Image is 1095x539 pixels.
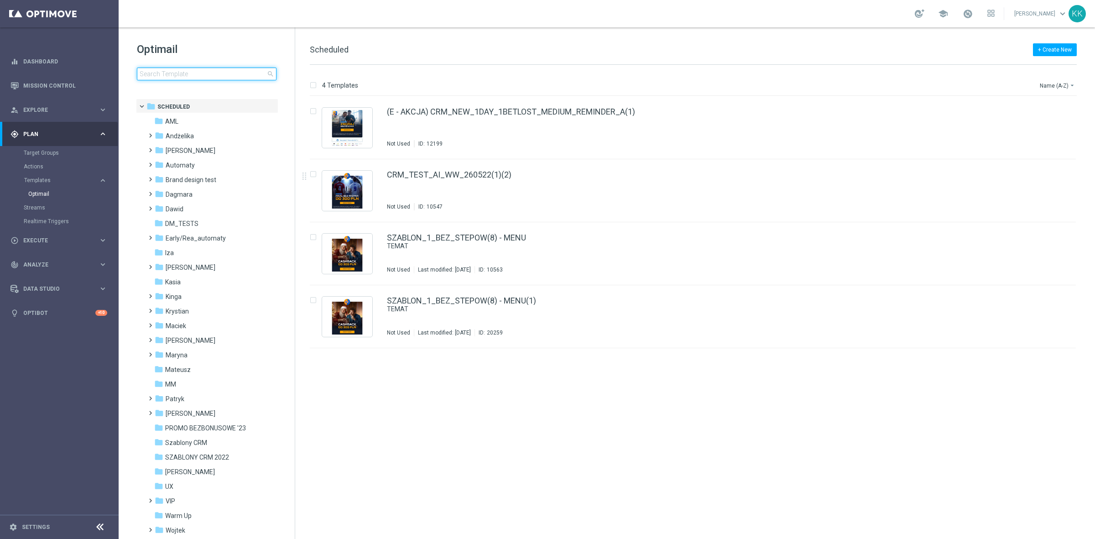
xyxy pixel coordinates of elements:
[165,220,198,228] span: DM_TESTS
[10,131,108,138] button: gps_fixed Plan keyboard_arrow_right
[155,175,164,184] i: folder
[155,306,164,315] i: folder
[165,249,174,257] span: Iza
[324,236,370,272] img: 10563.jpeg
[155,204,164,213] i: folder
[10,130,19,138] i: gps_fixed
[155,496,164,505] i: folder
[166,293,182,301] span: Kinga
[10,106,108,114] button: person_search Explore keyboard_arrow_right
[324,173,370,209] img: 10547.jpeg
[165,439,207,447] span: Szablony CRM
[10,237,108,244] div: play_circle_outline Execute keyboard_arrow_right
[1033,43,1077,56] button: + Create New
[387,203,410,210] div: Not Used
[23,131,99,137] span: Plan
[166,497,175,505] span: VIP
[10,301,107,325] div: Optibot
[10,285,99,293] div: Data Studio
[165,482,173,491] span: UX
[99,284,107,293] i: keyboard_arrow_right
[24,163,95,170] a: Actions
[99,105,107,114] i: keyboard_arrow_right
[166,205,183,213] span: Dawid
[24,149,95,157] a: Target Groups
[95,310,107,316] div: +10
[24,146,118,160] div: Target Groups
[10,309,108,317] div: lightbulb Optibot +10
[387,329,410,336] div: Not Used
[154,438,163,447] i: folder
[24,178,89,183] span: Templates
[157,103,190,111] span: Scheduled
[23,262,99,267] span: Analyze
[387,171,511,179] a: CRM_TEST_AI_WW_260522(1)(2)
[28,190,95,198] a: Optimail
[154,481,163,491] i: folder
[155,131,164,140] i: folder
[24,215,118,228] div: Realtime Triggers
[154,248,163,257] i: folder
[24,173,118,201] div: Templates
[10,58,19,66] i: equalizer
[387,242,1017,251] a: TEMAT
[166,234,226,242] span: Early/Rea_automaty
[487,329,503,336] div: 20259
[414,140,443,147] div: ID:
[10,236,19,245] i: play_circle_outline
[23,73,107,98] a: Mission Control
[414,329,474,336] div: Last modified: [DATE]
[267,70,274,78] span: search
[301,285,1093,348] div: Press SPACE to select this row.
[165,117,178,126] span: AML
[10,73,107,98] div: Mission Control
[155,321,164,330] i: folder
[154,365,163,374] i: folder
[24,177,108,184] div: Templates keyboard_arrow_right
[10,285,108,293] button: Data Studio keyboard_arrow_right
[154,467,163,476] i: folder
[387,266,410,273] div: Not Used
[1039,80,1077,91] button: Name (A-Z)arrow_drop_down
[474,266,503,273] div: ID:
[24,204,95,211] a: Streams
[154,219,163,228] i: folder
[1069,5,1086,22] div: KK
[137,68,276,80] input: Search Template
[23,286,99,292] span: Data Studio
[487,266,503,273] div: 10563
[24,218,95,225] a: Realtime Triggers
[166,336,215,345] span: Marcin G.
[10,82,108,89] div: Mission Control
[322,81,358,89] p: 4 Templates
[938,9,948,19] span: school
[165,453,229,461] span: SZABLONY CRM 2022
[387,242,1038,251] div: TEMAT
[23,301,95,325] a: Optibot
[10,309,19,317] i: lightbulb
[427,140,443,147] div: 12199
[165,366,191,374] span: Mateusz
[137,42,276,57] h1: Optimail
[9,523,17,531] i: settings
[166,526,185,534] span: Wojtek
[10,261,108,268] button: track_changes Analyze keyboard_arrow_right
[22,524,50,530] a: Settings
[155,292,164,301] i: folder
[301,159,1093,222] div: Press SPACE to select this row.
[166,132,194,140] span: Andżelika
[10,49,107,73] div: Dashboard
[387,305,1017,314] a: TEMAT
[23,107,99,113] span: Explore
[154,379,163,388] i: folder
[10,58,108,65] button: equalizer Dashboard
[23,238,99,243] span: Execute
[166,176,216,184] span: Brand design test
[155,525,164,534] i: folder
[166,351,188,359] span: Maryna
[154,452,163,461] i: folder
